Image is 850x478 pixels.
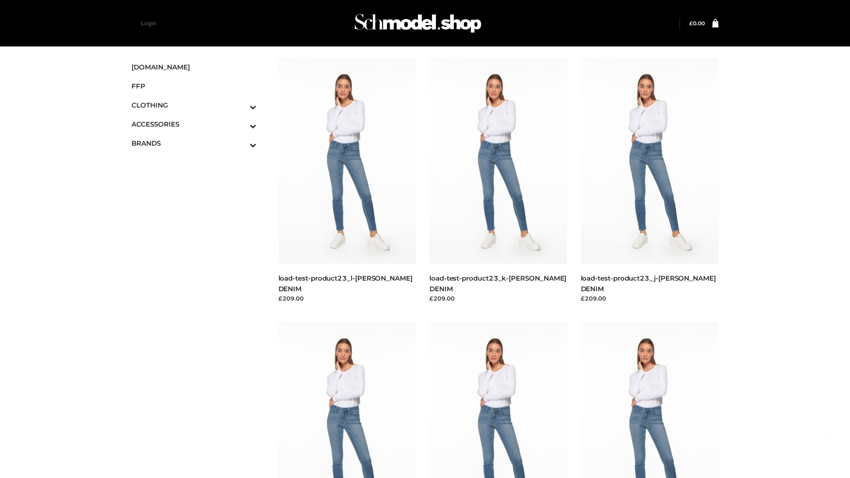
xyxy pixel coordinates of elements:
a: £0.00 [689,20,705,27]
a: FFP [131,77,256,96]
div: £209.00 [429,294,568,303]
span: BRANDS [131,138,256,148]
a: load-test-product23_j-[PERSON_NAME] DENIM [581,274,716,293]
a: Login [141,20,156,27]
a: CLOTHINGToggle Submenu [131,96,256,115]
div: £209.00 [278,294,417,303]
button: Toggle Submenu [225,96,256,115]
span: CLOTHING [131,100,256,110]
span: ACCESSORIES [131,119,256,129]
bdi: 0.00 [689,20,705,27]
img: Schmodel Admin 964 [352,6,484,41]
a: load-test-product23_l-[PERSON_NAME] DENIM [278,274,413,293]
button: Toggle Submenu [225,115,256,134]
div: £209.00 [581,294,719,303]
span: Back to top [817,418,839,440]
a: load-test-product23_k-[PERSON_NAME] DENIM [429,274,566,293]
span: [DOMAIN_NAME] [131,62,256,72]
a: [DOMAIN_NAME] [131,58,256,77]
a: ACCESSORIESToggle Submenu [131,115,256,134]
a: BRANDSToggle Submenu [131,134,256,153]
span: £ [689,20,693,27]
span: FFP [131,81,256,91]
button: Toggle Submenu [225,134,256,153]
